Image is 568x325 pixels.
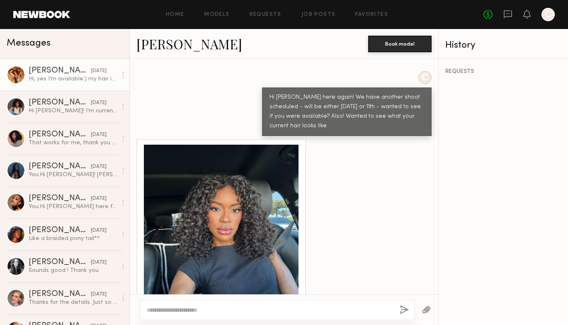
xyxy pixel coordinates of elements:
div: That works for me, thank you for letting me know :) [29,139,117,147]
a: Home [166,12,184,17]
div: [PERSON_NAME] [29,162,91,171]
div: REQUESTS [445,69,561,75]
div: You: Hi [PERSON_NAME]! [PERSON_NAME] here from Kitsch - We have a shoot we're planning the week o... [29,171,117,179]
div: [DATE] [91,131,107,139]
div: [DATE] [91,291,107,298]
div: [PERSON_NAME] [29,67,91,75]
a: Favorites [355,12,388,17]
div: Hi, yes I’m available:) my hair is currently curly! [29,75,117,83]
div: You: Hi [PERSON_NAME] here from Kitsch - We have a shoot we're planning the week of [DATE] we thi... [29,203,117,211]
a: Requests [250,12,282,17]
div: [PERSON_NAME] [29,258,91,267]
div: Thanks for the details. Just so we’re on the same page, my $1,210 rate is for standard e-comm sho... [29,298,117,306]
div: [DATE] [91,67,107,75]
div: [DATE] [91,227,107,235]
a: Models [204,12,229,17]
div: [PERSON_NAME] [29,99,91,107]
button: Book model [368,36,432,52]
div: [DATE] [91,259,107,267]
div: Hi [PERSON_NAME] here again! We have another shoot scheduled - will be either [DATE] or 11th - wa... [269,93,424,131]
div: [PERSON_NAME] [29,131,91,139]
div: [PERSON_NAME] [29,290,91,298]
div: [DATE] [91,195,107,203]
a: [PERSON_NAME] [136,35,242,53]
div: Like a braided pony tail** [29,235,117,243]
a: C [541,8,555,21]
div: [PERSON_NAME] [29,194,91,203]
div: Hi [PERSON_NAME]! I’m currently available and would love to hear more :) [29,107,117,115]
div: [DATE] [91,99,107,107]
div: [PERSON_NAME] [29,226,91,235]
a: Job Posts [301,12,336,17]
div: Sounds good ! Thank you [29,267,117,274]
span: Messages [7,39,51,48]
a: Book model [368,40,432,47]
div: History [445,41,561,50]
div: [DATE] [91,163,107,171]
